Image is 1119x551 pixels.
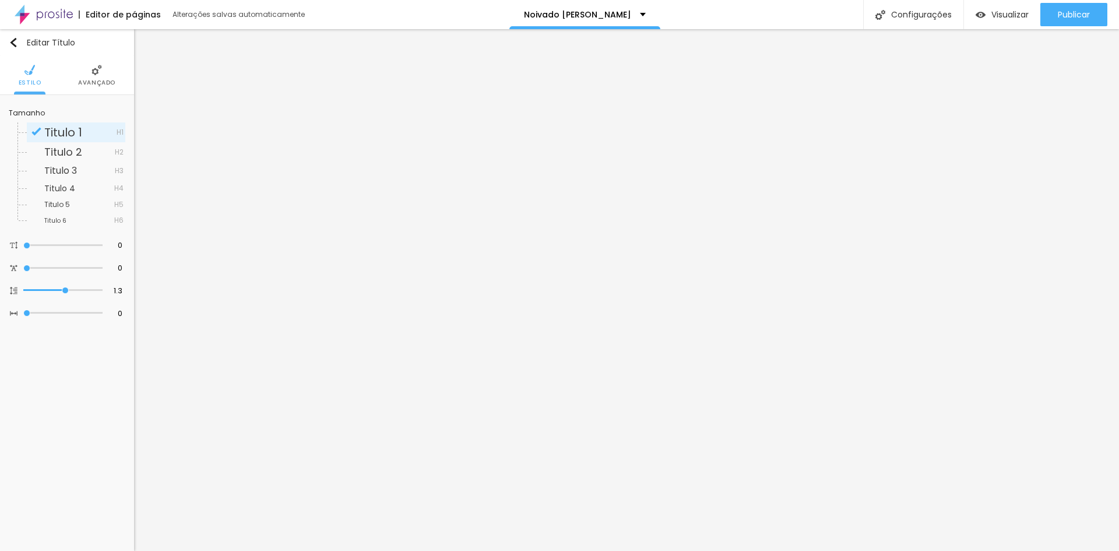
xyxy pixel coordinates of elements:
span: Titulo 2 [44,145,82,159]
div: Alterações salvas automaticamente [173,11,307,18]
img: Icone [10,264,17,272]
span: H5 [114,201,124,208]
img: Icone [875,10,885,20]
span: H4 [114,185,124,192]
span: Visualizar [991,10,1029,19]
img: Icone [10,310,17,317]
button: Publicar [1040,3,1107,26]
span: Titulo 1 [44,124,82,141]
span: Estilo [19,80,41,86]
span: H1 [117,129,124,136]
img: Icone [10,287,17,294]
span: Titulo 4 [44,183,75,194]
span: Avançado [78,80,115,86]
div: Editar Título [9,38,75,47]
span: H2 [115,149,124,156]
img: Icone [24,65,35,75]
button: Visualizar [964,3,1040,26]
span: Titulo 5 [44,199,70,209]
img: Icone [10,241,17,249]
div: Editor de páginas [79,10,161,19]
span: H6 [114,217,124,224]
p: Noivado [PERSON_NAME] [524,10,631,19]
img: Icone [92,65,102,75]
img: Icone [9,38,18,47]
img: Icone [31,127,41,136]
iframe: Editor [134,29,1119,551]
img: view-1.svg [976,10,986,20]
div: Tamanho [9,110,125,117]
span: H3 [115,167,124,174]
span: Publicar [1058,10,1090,19]
span: Titulo 6 [44,216,66,225]
span: Titulo 3 [44,164,77,177]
